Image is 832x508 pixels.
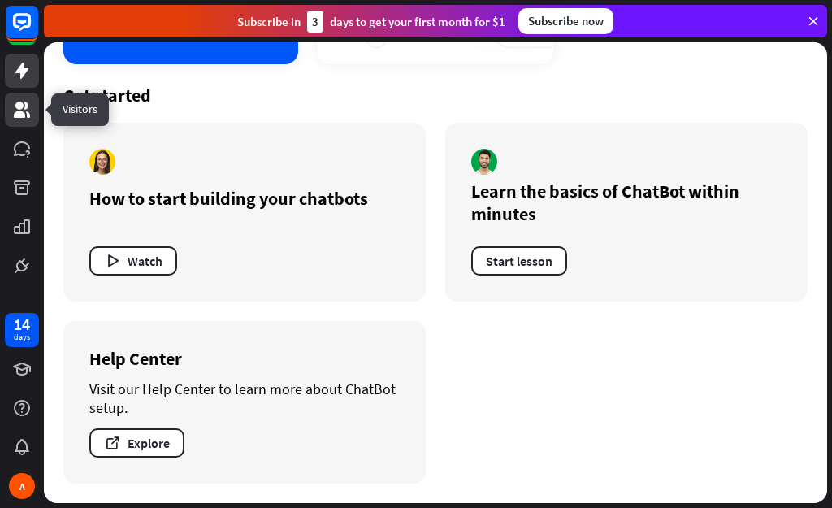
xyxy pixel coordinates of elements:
[14,317,30,332] div: 14
[89,187,400,210] div: How to start building your chatbots
[89,347,400,370] div: Help Center
[518,8,613,34] div: Subscribe now
[89,246,177,276] button: Watch
[89,428,184,458] button: Explore
[9,473,35,499] div: A
[89,149,115,175] img: author
[14,332,30,343] div: days
[89,380,400,417] div: Visit our Help Center to learn more about ChatBot setup.
[63,84,808,106] div: Get started
[471,180,782,225] div: Learn the basics of ChatBot within minutes
[13,7,62,55] button: Open LiveChat chat widget
[471,149,497,175] img: author
[5,313,39,347] a: 14 days
[471,246,567,276] button: Start lesson
[307,11,323,33] div: 3
[237,11,505,33] div: Subscribe in days to get your first month for $1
